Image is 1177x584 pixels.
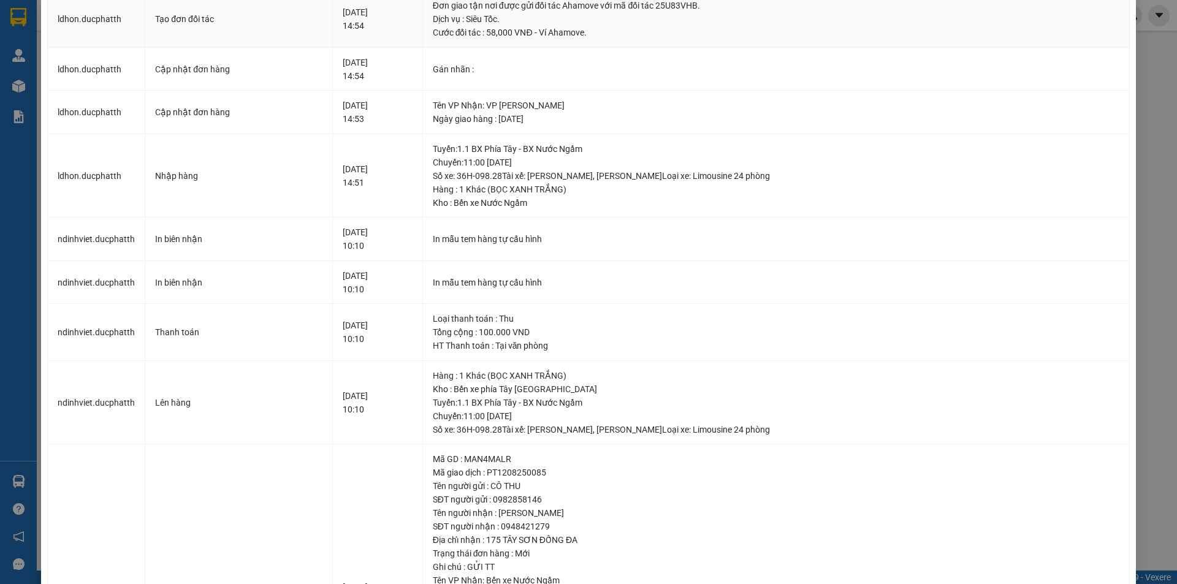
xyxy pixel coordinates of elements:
div: Tuyến : 1.1 BX Phía Tây - BX Nước Ngầm Chuyến: 11:00 [DATE] Số xe: 36H-098.28 Tài xế: [PERSON_NAM... [433,142,1119,183]
div: Ghi chú : GỬI TT [433,560,1119,574]
td: ndinhviet.ducphatth [48,304,145,361]
div: [DATE] 10:10 [343,226,412,252]
div: [DATE] 14:53 [343,99,412,126]
div: Tên người gửi : CÔ THU [433,479,1119,493]
div: [DATE] 14:54 [343,6,412,32]
td: ndinhviet.ducphatth [48,261,145,305]
div: In biên nhận [155,232,322,246]
div: Ngày giao hàng : [DATE] [433,112,1119,126]
div: In mẫu tem hàng tự cấu hình [433,276,1119,289]
div: Loại thanh toán : Thu [433,312,1119,325]
div: In biên nhận [155,276,322,289]
div: Mã GD : MAN4MALR [433,452,1119,466]
td: ldhon.ducphatth [48,134,145,218]
div: [DATE] 10:10 [343,389,412,416]
td: ldhon.ducphatth [48,48,145,91]
div: Cập nhật đơn hàng [155,105,322,119]
div: Gán nhãn : [433,63,1119,76]
div: HT Thanh toán : Tại văn phòng [433,339,1119,352]
div: Cước đối tác : 58,000 VNĐ - Ví Ahamove. [433,26,1119,39]
div: [DATE] 14:51 [343,162,412,189]
div: Dịch vụ : Siêu Tốc. [433,12,1119,26]
div: Địa chỉ nhận : 175 TÂY SƠN ĐỐNG ĐA [433,533,1119,547]
div: Tạo đơn đối tác [155,12,322,26]
div: Tên người nhận : [PERSON_NAME] [433,506,1119,520]
div: Tên VP Nhận: VP [PERSON_NAME] [433,99,1119,112]
div: Hàng : 1 Khác (BỌC XANH TRẮNG) [433,183,1119,196]
div: [DATE] 10:10 [343,319,412,346]
div: Hàng : 1 Khác (BỌC XANH TRẮNG) [433,369,1119,382]
div: SĐT người gửi : 0982858146 [433,493,1119,506]
td: ndinhviet.ducphatth [48,361,145,445]
div: Kho : Bến xe phía Tây [GEOGRAPHIC_DATA] [433,382,1119,396]
div: [DATE] 14:54 [343,56,412,83]
div: [DATE] 10:10 [343,269,412,296]
div: Lên hàng [155,396,322,409]
div: Tổng cộng : 100.000 VND [433,325,1119,339]
div: Cập nhật đơn hàng [155,63,322,76]
div: Thanh toán [155,325,322,339]
div: Nhập hàng [155,169,322,183]
td: ndinhviet.ducphatth [48,218,145,261]
div: Trạng thái đơn hàng : Mới [433,547,1119,560]
div: Kho : Bến xe Nước Ngầm [433,196,1119,210]
td: ldhon.ducphatth [48,91,145,134]
div: In mẫu tem hàng tự cấu hình [433,232,1119,246]
div: SĐT người nhận : 0948421279 [433,520,1119,533]
div: Tuyến : 1.1 BX Phía Tây - BX Nước Ngầm Chuyến: 11:00 [DATE] Số xe: 36H-098.28 Tài xế: [PERSON_NAM... [433,396,1119,436]
div: Mã giao dịch : PT1208250085 [433,466,1119,479]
